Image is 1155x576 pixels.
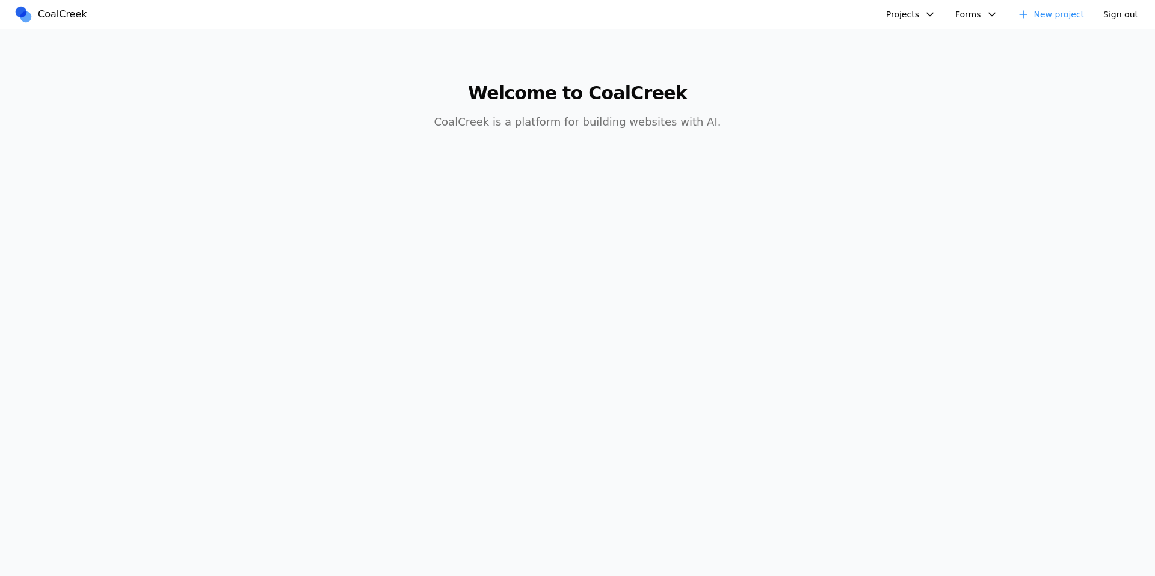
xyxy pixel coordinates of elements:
[879,5,943,24] button: Projects
[1010,5,1092,24] a: New project
[346,82,808,104] h1: Welcome to CoalCreek
[346,114,808,130] p: CoalCreek is a platform for building websites with AI.
[948,5,1005,24] button: Forms
[38,7,87,22] span: CoalCreek
[14,5,92,23] a: CoalCreek
[1096,5,1145,24] button: Sign out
